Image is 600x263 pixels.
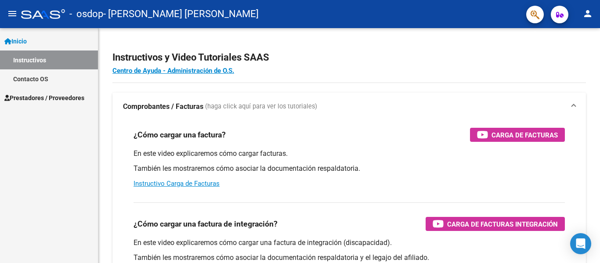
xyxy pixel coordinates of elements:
[134,129,226,141] h3: ¿Cómo cargar una factura?
[492,130,558,141] span: Carga de Facturas
[112,93,586,121] mat-expansion-panel-header: Comprobantes / Facturas (haga click aquí para ver los tutoriales)
[470,128,565,142] button: Carga de Facturas
[447,219,558,230] span: Carga de Facturas Integración
[582,8,593,19] mat-icon: person
[134,149,565,159] p: En este video explicaremos cómo cargar facturas.
[103,4,259,24] span: - [PERSON_NAME] [PERSON_NAME]
[112,49,586,66] h2: Instructivos y Video Tutoriales SAAS
[570,233,591,254] div: Open Intercom Messenger
[134,180,220,187] a: Instructivo Carga de Facturas
[134,253,565,263] p: También les mostraremos cómo asociar la documentación respaldatoria y el legajo del afiliado.
[134,238,565,248] p: En este video explicaremos cómo cargar una factura de integración (discapacidad).
[4,93,84,103] span: Prestadores / Proveedores
[426,217,565,231] button: Carga de Facturas Integración
[205,102,317,112] span: (haga click aquí para ver los tutoriales)
[112,67,234,75] a: Centro de Ayuda - Administración de O.S.
[69,4,103,24] span: - osdop
[134,164,565,173] p: También les mostraremos cómo asociar la documentación respaldatoria.
[4,36,27,46] span: Inicio
[134,218,278,230] h3: ¿Cómo cargar una factura de integración?
[7,8,18,19] mat-icon: menu
[123,102,203,112] strong: Comprobantes / Facturas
